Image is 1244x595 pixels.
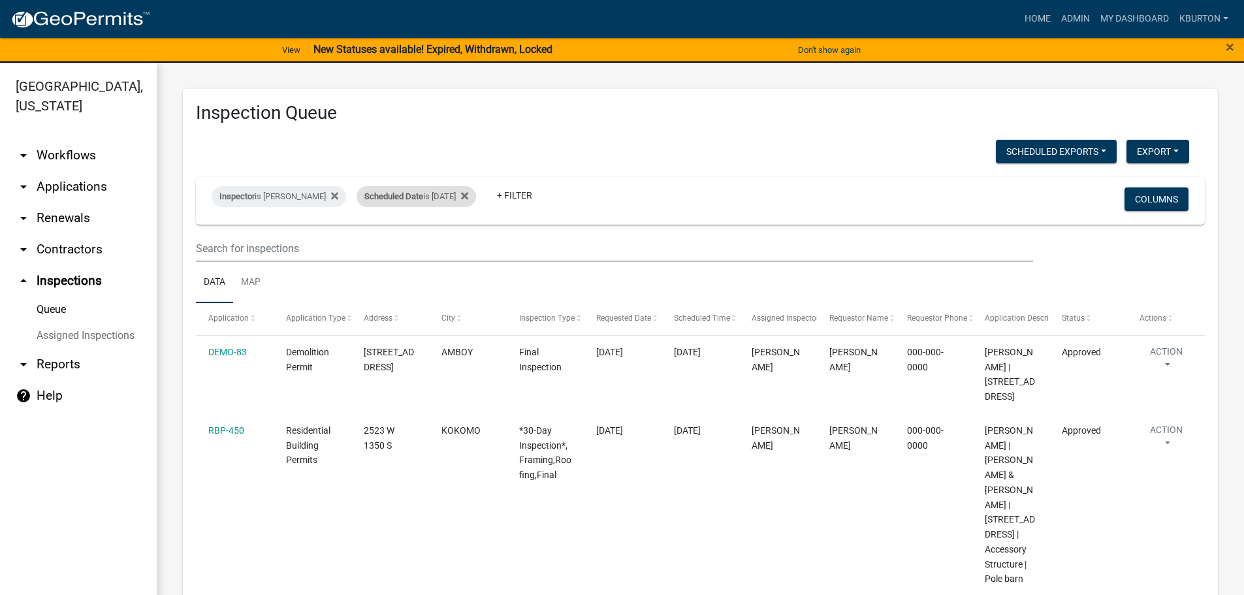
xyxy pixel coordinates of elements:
button: Close [1226,39,1234,55]
div: [DATE] [674,345,726,360]
span: Kelly Benefiel | Daniel & Kelly Benefiel | 2523 W 1350 S KOKOMO, IN 46901 | Accessory Structure |... [985,425,1035,585]
datatable-header-cell: Status [1049,303,1127,334]
datatable-header-cell: Requestor Name [817,303,895,334]
span: Requested Date [596,314,651,323]
span: KOKOMO [441,425,481,436]
span: 2523 W 1350 S [364,425,394,451]
span: 07/22/2025 [596,425,623,436]
span: Application Type [286,314,345,323]
span: Inspector [219,191,255,201]
button: Export [1126,140,1189,163]
span: 9793 S S State Road 19 [364,347,414,372]
datatable-header-cell: City [429,303,507,334]
datatable-header-cell: Requested Date [584,303,662,334]
a: Admin [1056,7,1095,31]
button: Don't show again [793,39,866,61]
a: Data [196,262,233,304]
strong: New Statuses available! Expired, Withdrawn, Locked [313,43,552,56]
span: Approved [1062,425,1101,436]
i: arrow_drop_down [16,148,31,163]
button: Action [1140,345,1193,378]
span: Rose Brown [829,347,878,372]
span: Approved [1062,347,1101,357]
i: arrow_drop_down [16,210,31,226]
span: Requestor Phone [907,314,967,323]
button: Action [1140,423,1193,456]
i: arrow_drop_up [16,273,31,289]
a: Home [1019,7,1056,31]
span: 000-000-0000 [907,347,944,372]
div: is [PERSON_NAME] [212,186,346,207]
span: Demolition Permit [286,347,329,372]
datatable-header-cell: Scheduled Time [662,303,739,334]
a: kburton [1174,7,1234,31]
button: Scheduled Exports [996,140,1117,163]
datatable-header-cell: Application [196,303,274,334]
i: arrow_drop_down [16,242,31,257]
i: arrow_drop_down [16,179,31,195]
span: Kelly Benefiel [829,425,878,451]
i: arrow_drop_down [16,357,31,372]
h3: Inspection Queue [196,102,1205,124]
a: RBP-450 [208,425,244,436]
span: Scheduled Date [364,191,423,201]
i: help [16,388,31,404]
button: Columns [1124,187,1188,211]
span: Inspection Type [519,314,575,323]
datatable-header-cell: Inspection Type [506,303,584,334]
datatable-header-cell: Requestor Phone [895,303,972,334]
a: DEMO-83 [208,347,247,357]
span: *30-Day Inspection*,Framing,Roofing,Final [519,425,571,480]
span: City [441,314,455,323]
span: Residential Building Permits [286,425,330,466]
span: Assigned Inspector [752,314,819,323]
span: 000-000-0000 [907,425,944,451]
span: Application Description [985,314,1067,323]
span: Application [208,314,249,323]
a: View [277,39,306,61]
datatable-header-cell: Assigned Inspector [739,303,817,334]
a: + Filter [486,184,543,207]
datatable-header-cell: Application Description [972,303,1049,334]
span: Actions [1140,314,1166,323]
datatable-header-cell: Address [351,303,429,334]
div: [DATE] [674,423,726,438]
datatable-header-cell: Application Type [274,303,351,334]
span: Address [364,314,392,323]
div: is [DATE] [357,186,476,207]
span: × [1226,38,1234,56]
a: Map [233,262,268,304]
span: AMBOY [441,347,473,357]
span: Brown, Rose M | 9793 S S State Road 19 [985,347,1035,402]
span: Status [1062,314,1085,323]
span: Kenny Burton [752,425,800,451]
a: My Dashboard [1095,7,1174,31]
span: Scheduled Time [674,314,730,323]
span: Final Inspection [519,347,562,372]
span: Requestor Name [829,314,888,323]
datatable-header-cell: Actions [1127,303,1205,334]
span: Kenny Burton [752,347,800,372]
span: 07/01/2025 [596,347,623,357]
input: Search for inspections [196,235,1033,262]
